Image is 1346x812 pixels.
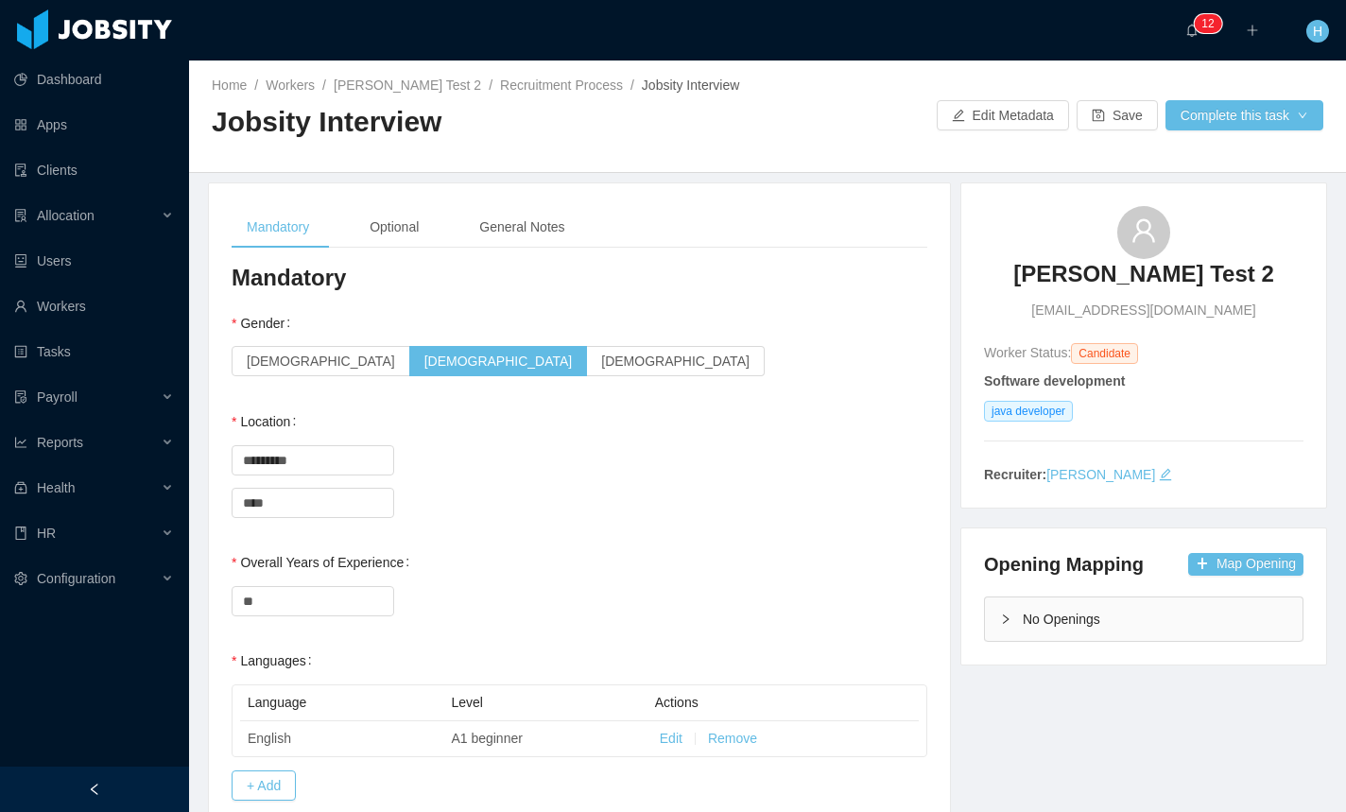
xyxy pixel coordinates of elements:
[660,729,682,749] button: Edit
[1013,259,1274,289] h3: [PERSON_NAME] Test 2
[14,333,174,371] a: icon: profileTasks
[984,467,1046,482] strong: Recruiter:
[232,263,927,293] h3: Mandatory
[451,695,482,710] span: Level
[232,653,319,668] label: Languages
[247,354,395,369] span: [DEMOGRAPHIC_DATA]
[14,390,27,404] i: icon: file-protect
[14,209,27,222] i: icon: solution
[212,103,768,142] h2: Jobsity Interview
[1071,343,1138,364] span: Candidate
[37,435,83,450] span: Reports
[1194,14,1221,33] sup: 12
[1313,20,1322,43] span: H
[1077,100,1158,130] button: icon: saveSave
[984,551,1144,578] h4: Opening Mapping
[37,526,56,541] span: HR
[1165,100,1323,130] button: Complete this taskicon: down
[1208,14,1215,33] p: 2
[212,78,247,93] a: Home
[1246,24,1259,37] i: icon: plus
[37,571,115,586] span: Configuration
[354,206,434,249] div: Optional
[14,436,27,449] i: icon: line-chart
[1046,467,1155,482] a: [PERSON_NAME]
[232,206,324,249] div: Mandatory
[1013,259,1274,301] a: [PERSON_NAME] Test 2
[451,731,523,746] span: A1 beginner
[14,151,174,189] a: icon: auditClients
[937,100,1069,130] button: icon: editEdit Metadata
[37,208,95,223] span: Allocation
[1000,613,1011,625] i: icon: right
[14,481,27,494] i: icon: medicine-box
[14,527,27,540] i: icon: book
[424,354,573,369] span: [DEMOGRAPHIC_DATA]
[642,78,739,93] span: Jobsity Interview
[266,78,315,93] a: Workers
[985,597,1303,641] div: icon: rightNo Openings
[630,78,634,93] span: /
[37,389,78,405] span: Payroll
[984,373,1125,389] strong: Software development
[14,572,27,585] i: icon: setting
[14,106,174,144] a: icon: appstoreApps
[14,287,174,325] a: icon: userWorkers
[232,770,296,801] button: + Add
[708,729,757,749] button: Remove
[1185,24,1199,37] i: icon: bell
[984,401,1073,422] span: java developer
[14,60,174,98] a: icon: pie-chartDashboard
[37,480,75,495] span: Health
[1201,14,1208,33] p: 1
[1031,301,1255,320] span: [EMAIL_ADDRESS][DOMAIN_NAME]
[1159,468,1172,481] i: icon: edit
[232,414,303,429] label: Location
[248,731,291,746] span: English
[1130,217,1157,244] i: icon: user
[254,78,258,93] span: /
[984,345,1071,360] span: Worker Status:
[233,587,393,615] input: Overall Years of Experience
[1188,553,1303,576] button: icon: plusMap Opening
[334,78,481,93] a: [PERSON_NAME] Test 2
[232,316,298,331] label: Gender
[500,78,623,93] a: Recruitment Process
[489,78,492,93] span: /
[232,555,417,570] label: Overall Years of Experience
[322,78,326,93] span: /
[655,695,699,710] span: Actions
[248,695,306,710] span: Language
[601,354,750,369] span: [DEMOGRAPHIC_DATA]
[464,206,579,249] div: General Notes
[14,242,174,280] a: icon: robotUsers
